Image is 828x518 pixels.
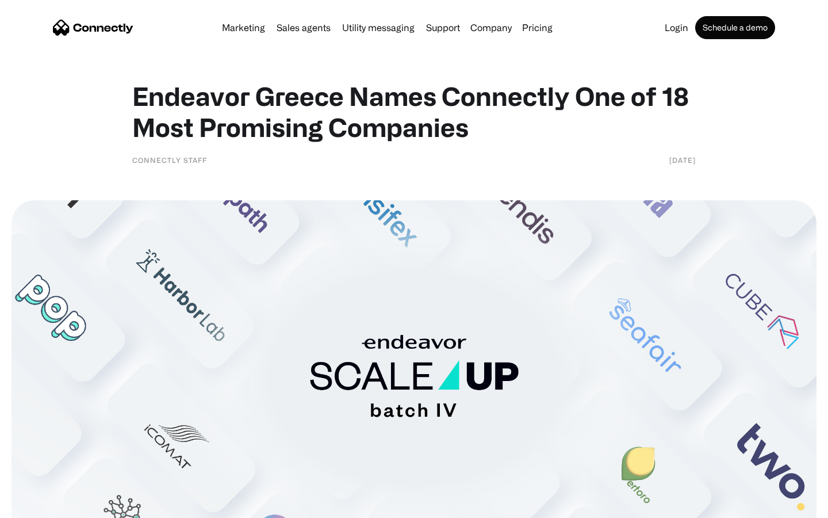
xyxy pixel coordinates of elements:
[11,498,69,514] aside: Language selected: English
[217,23,270,32] a: Marketing
[23,498,69,514] ul: Language list
[517,23,557,32] a: Pricing
[421,23,465,32] a: Support
[660,23,693,32] a: Login
[132,154,207,166] div: Connectly Staff
[470,20,512,36] div: Company
[132,81,696,143] h1: Endeavor Greece Names Connectly One of 18 Most Promising Companies
[669,154,696,166] div: [DATE]
[338,23,419,32] a: Utility messaging
[272,23,335,32] a: Sales agents
[695,16,775,39] a: Schedule a demo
